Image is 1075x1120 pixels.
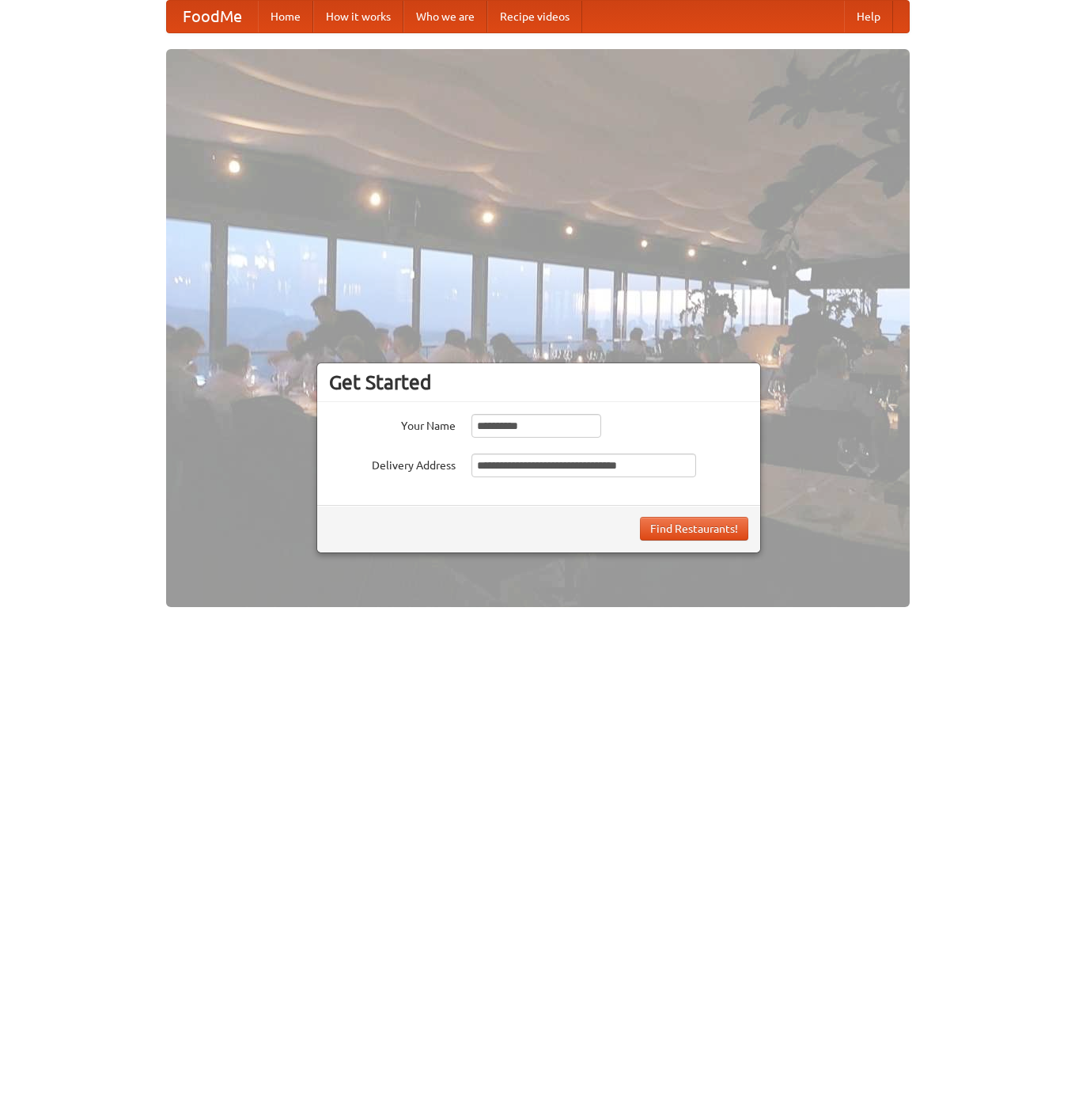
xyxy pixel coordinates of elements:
a: Home [258,1,313,32]
a: Who we are [403,1,487,32]
label: Delivery Address [329,454,456,473]
h3: Get Started [329,370,748,394]
a: How it works [313,1,403,32]
a: Recipe videos [487,1,582,32]
button: Find Restaurants! [640,517,748,541]
a: Help [844,1,893,32]
label: Your Name [329,414,456,434]
a: FoodMe [167,1,258,32]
